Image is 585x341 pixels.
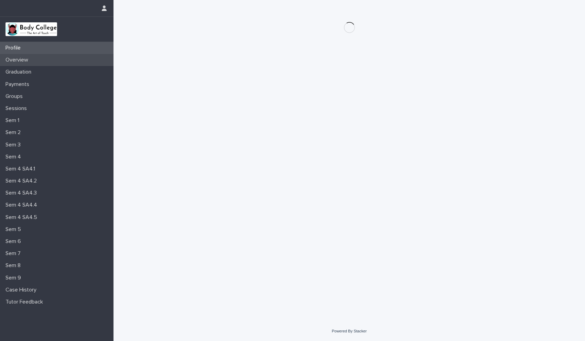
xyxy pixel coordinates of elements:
p: Sem 4 SA4.2 [3,178,42,184]
p: Sem 3 [3,142,26,148]
img: xvtzy2PTuGgGH0xbwGb2 [6,22,57,36]
p: Sem 4 SA4.3 [3,190,42,196]
p: Case History [3,287,42,293]
p: Graduation [3,69,37,75]
p: Overview [3,57,34,63]
p: Tutor Feedback [3,299,48,305]
p: Sem 9 [3,275,26,281]
p: Profile [3,45,26,51]
p: Sem 4 [3,154,26,160]
p: Sem 1 [3,117,25,124]
p: Sem 8 [3,262,26,269]
p: Sem 4 SA4.1 [3,166,41,172]
p: Sem 6 [3,238,26,245]
p: Groups [3,93,28,100]
p: Sessions [3,105,32,112]
p: Sem 2 [3,129,26,136]
p: Sem 5 [3,226,26,233]
p: Sem 4 SA4.5 [3,214,43,221]
p: Payments [3,81,35,88]
p: Sem 7 [3,250,26,257]
a: Powered By Stacker [332,329,367,333]
p: Sem 4 SA4.4 [3,202,43,208]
